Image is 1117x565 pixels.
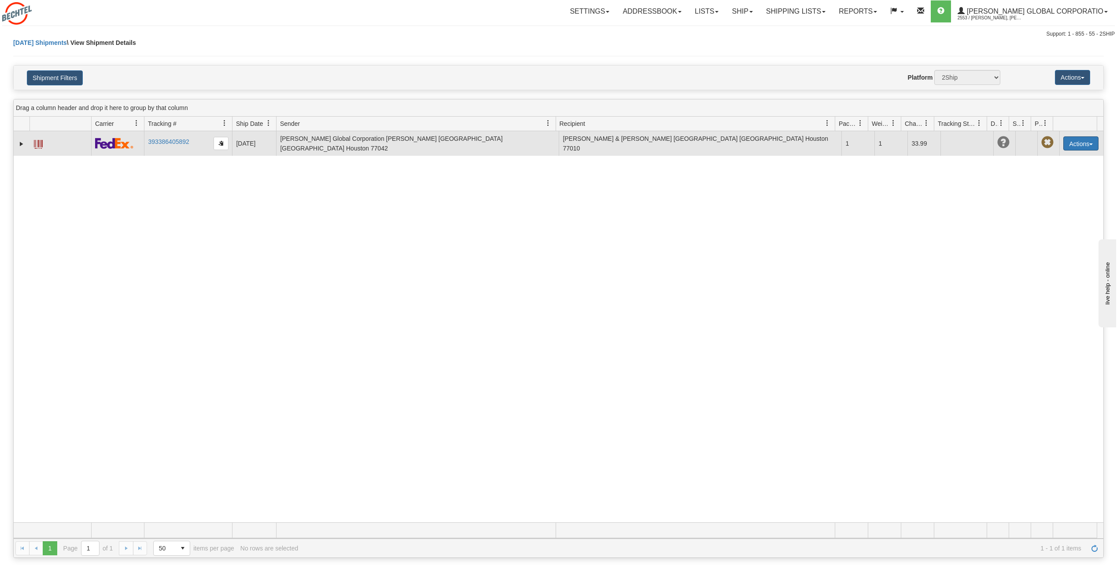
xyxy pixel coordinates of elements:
td: [PERSON_NAME] & [PERSON_NAME] [GEOGRAPHIC_DATA] [GEOGRAPHIC_DATA] Houston 77010 [559,131,841,156]
span: items per page [153,541,234,556]
span: Weight [872,119,890,128]
a: Charge filter column settings [919,116,934,131]
span: Tracking # [148,119,177,128]
a: [DATE] Shipments [13,39,67,46]
span: Recipient [560,119,585,128]
span: Charge [905,119,923,128]
span: Tracking Status [938,119,976,128]
div: No rows are selected [240,545,299,552]
span: Carrier [95,119,114,128]
td: 33.99 [907,131,940,156]
span: Shipment Issues [1013,119,1020,128]
span: Page 1 [43,541,57,555]
a: Shipping lists [759,0,832,22]
span: select [176,541,190,555]
a: Shipment Issues filter column settings [1016,116,1031,131]
input: Page 1 [81,541,99,555]
a: Recipient filter column settings [820,116,835,131]
a: Pickup Status filter column settings [1038,116,1053,131]
a: Label [34,136,43,150]
a: [PERSON_NAME] Global Corporatio 2553 / [PERSON_NAME], [PERSON_NAME] [951,0,1114,22]
span: Page sizes drop down [153,541,190,556]
button: Actions [1063,136,1099,150]
a: Ship Date filter column settings [261,116,276,131]
a: Delivery Status filter column settings [994,116,1009,131]
span: Pickup Status [1035,119,1042,128]
img: 2 - FedEx Express® [95,138,133,149]
div: grid grouping header [14,99,1103,117]
span: Ship Date [236,119,263,128]
span: \ View Shipment Details [67,39,136,46]
td: [PERSON_NAME] Global Corporation [PERSON_NAME] [GEOGRAPHIC_DATA] [GEOGRAPHIC_DATA] Houston 77042 [276,131,559,156]
a: Refresh [1088,541,1102,555]
button: Shipment Filters [27,70,83,85]
span: 1 - 1 of 1 items [304,545,1081,552]
td: 1 [841,131,874,156]
div: live help - online [7,7,81,14]
span: Sender [280,119,300,128]
img: logo2553.jpg [2,2,32,25]
a: Expand [17,139,26,148]
td: 1 [874,131,907,156]
a: Reports [832,0,884,22]
label: Platform [908,73,933,82]
a: Tracking Status filter column settings [972,116,987,131]
span: Delivery Status [991,119,998,128]
span: Unknown [997,136,1010,149]
span: Pickup Not Assigned [1041,136,1054,149]
a: Addressbook [616,0,688,22]
a: Carrier filter column settings [129,116,144,131]
span: Page of 1 [63,541,113,556]
a: Tracking # filter column settings [217,116,232,131]
td: [DATE] [232,131,276,156]
span: 50 [159,544,170,553]
a: Weight filter column settings [886,116,901,131]
a: Lists [688,0,725,22]
a: Packages filter column settings [853,116,868,131]
a: Settings [563,0,616,22]
button: Actions [1055,70,1090,85]
a: 393386405892 [148,138,189,145]
a: Sender filter column settings [541,116,556,131]
span: 2553 / [PERSON_NAME], [PERSON_NAME] [958,14,1024,22]
iframe: chat widget [1097,238,1116,327]
span: [PERSON_NAME] Global Corporatio [965,7,1103,15]
div: Support: 1 - 855 - 55 - 2SHIP [2,30,1115,38]
button: Copy to clipboard [214,137,229,150]
span: Packages [839,119,857,128]
a: Ship [725,0,759,22]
